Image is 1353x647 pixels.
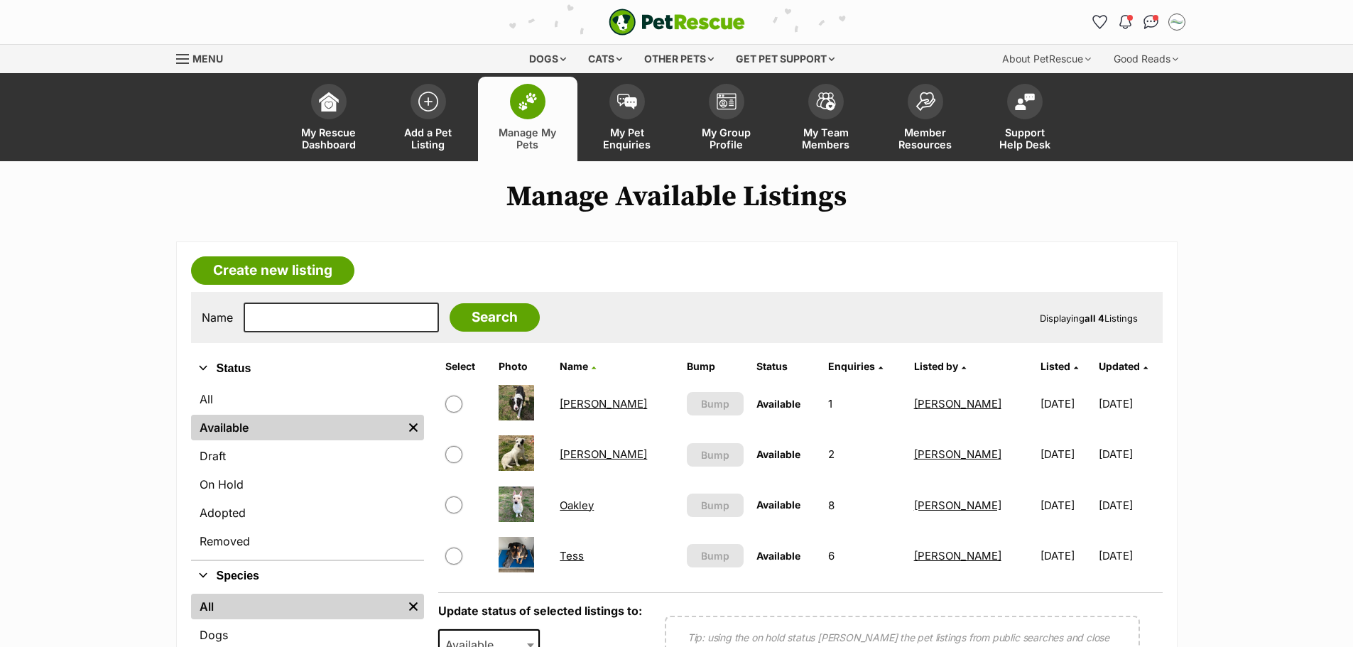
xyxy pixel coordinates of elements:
[701,548,729,563] span: Bump
[701,396,729,411] span: Bump
[1104,45,1188,73] div: Good Reads
[914,549,1001,562] a: [PERSON_NAME]
[577,77,677,161] a: My Pet Enquiries
[560,360,596,372] a: Name
[677,77,776,161] a: My Group Profile
[634,45,724,73] div: Other pets
[418,92,438,112] img: add-pet-listing-icon-0afa8454b4691262ce3f59096e99ab1cd57d4a30225e0717b998d2c9b9846f56.svg
[1099,481,1161,530] td: [DATE]
[176,45,233,70] a: Menu
[279,77,379,161] a: My Rescue Dashboard
[756,550,800,562] span: Available
[560,397,647,411] a: [PERSON_NAME]
[1140,11,1163,33] a: Conversations
[191,415,403,440] a: Available
[560,447,647,461] a: [PERSON_NAME]
[915,92,935,111] img: member-resources-icon-8e73f808a243e03378d46382f2149f9095a855e16c252ad45f914b54edf8863c.svg
[1040,360,1078,372] a: Listed
[681,355,750,378] th: Bump
[609,9,745,36] a: PetRescue
[1119,15,1131,29] img: notifications-46538b983faf8c2785f20acdc204bb7945ddae34d4c08c2a6579f10ce5e182be.svg
[1099,379,1161,428] td: [DATE]
[701,498,729,513] span: Bump
[876,77,975,161] a: Member Resources
[192,53,223,65] span: Menu
[687,494,744,517] button: Bump
[191,256,354,285] a: Create new listing
[403,415,424,440] a: Remove filter
[975,77,1075,161] a: Support Help Desk
[701,447,729,462] span: Bump
[695,126,759,151] span: My Group Profile
[496,126,560,151] span: Manage My Pets
[191,386,424,412] a: All
[438,604,642,618] label: Update status of selected listings to:
[1040,312,1138,324] span: Displaying Listings
[914,447,1001,461] a: [PERSON_NAME]
[828,360,875,372] span: translation missing: en.admin.listings.index.attributes.enquiries
[687,443,744,467] button: Bump
[1035,379,1097,428] td: [DATE]
[914,360,958,372] span: Listed by
[726,45,844,73] div: Get pet support
[450,303,540,332] input: Search
[518,92,538,111] img: manage-my-pets-icon-02211641906a0b7f246fdf0571729dbe1e7629f14944591b6c1af311fb30b64b.svg
[560,499,594,512] a: Oakley
[191,359,424,378] button: Status
[403,594,424,619] a: Remove filter
[617,94,637,109] img: pet-enquiries-icon-7e3ad2cf08bfb03b45e93fb7055b45f3efa6380592205ae92323e6603595dc1f.svg
[687,544,744,567] button: Bump
[493,355,553,378] th: Photo
[1099,360,1148,372] a: Updated
[440,355,492,378] th: Select
[687,392,744,415] button: Bump
[992,45,1101,73] div: About PetRescue
[202,311,233,324] label: Name
[191,384,424,560] div: Status
[756,499,800,511] span: Available
[191,443,424,469] a: Draft
[1040,360,1070,372] span: Listed
[319,92,339,112] img: dashboard-icon-eb2f2d2d3e046f16d808141f083e7271f6b2e854fb5c12c21221c1fb7104beca.svg
[914,360,966,372] a: Listed by
[914,397,1001,411] a: [PERSON_NAME]
[1089,11,1188,33] ul: Account quick links
[776,77,876,161] a: My Team Members
[993,126,1057,151] span: Support Help Desk
[609,9,745,36] img: logo-e224e6f780fb5917bec1dbf3a21bbac754714ae5b6737aabdf751b685950b380.svg
[756,448,800,460] span: Available
[478,77,577,161] a: Manage My Pets
[822,430,906,479] td: 2
[560,549,584,562] a: Tess
[1170,15,1184,29] img: Lucy Fitzsimmons profile pic
[1099,360,1140,372] span: Updated
[191,594,403,619] a: All
[396,126,460,151] span: Add a Pet Listing
[794,126,858,151] span: My Team Members
[828,360,883,372] a: Enquiries
[595,126,659,151] span: My Pet Enquiries
[1114,11,1137,33] button: Notifications
[1035,531,1097,580] td: [DATE]
[191,472,424,497] a: On Hold
[379,77,478,161] a: Add a Pet Listing
[1085,312,1104,324] strong: all 4
[191,567,424,585] button: Species
[717,93,737,110] img: group-profile-icon-3fa3cf56718a62981997c0bc7e787c4b2cf8bcc04b72c1350f741eb67cf2f40e.svg
[822,481,906,530] td: 8
[1035,430,1097,479] td: [DATE]
[519,45,576,73] div: Dogs
[1035,481,1097,530] td: [DATE]
[1015,93,1035,110] img: help-desk-icon-fdf02630f3aa405de69fd3d07c3f3aa587a6932b1a1747fa1d2bba05be0121f9.svg
[822,379,906,428] td: 1
[816,92,836,111] img: team-members-icon-5396bd8760b3fe7c0b43da4ab00e1e3bb1a5d9ba89233759b79545d2d3fc5d0d.svg
[756,398,800,410] span: Available
[191,500,424,526] a: Adopted
[578,45,632,73] div: Cats
[1165,11,1188,33] button: My account
[297,126,361,151] span: My Rescue Dashboard
[1143,15,1158,29] img: chat-41dd97257d64d25036548639549fe6c8038ab92f7586957e7f3b1b290dea8141.svg
[893,126,957,151] span: Member Resources
[1099,430,1161,479] td: [DATE]
[1089,11,1112,33] a: Favourites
